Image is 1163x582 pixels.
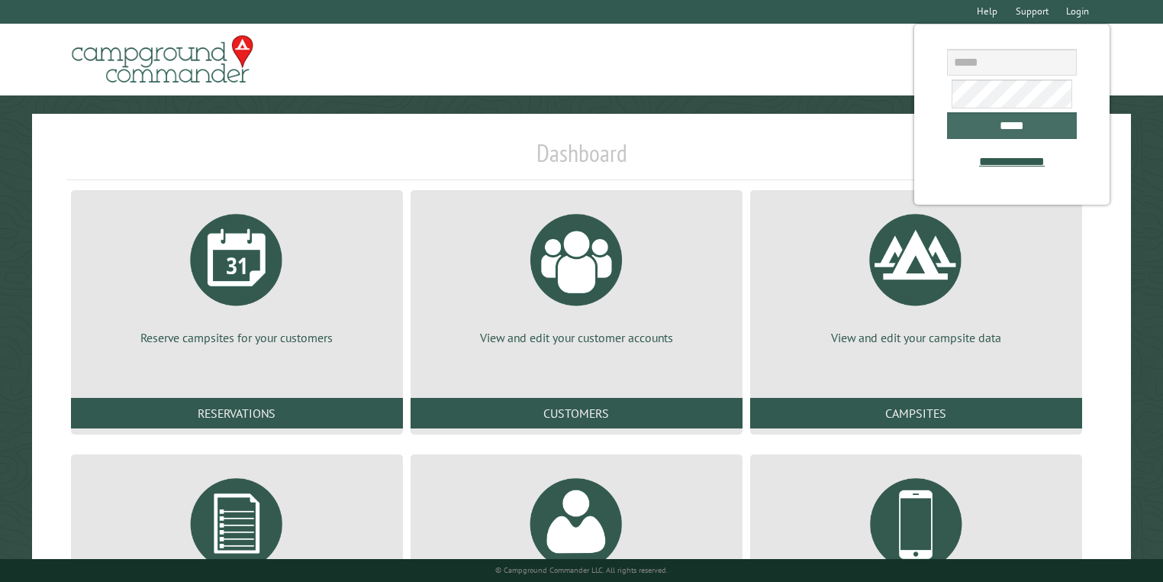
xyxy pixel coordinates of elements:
a: Reserve campsites for your customers [89,202,385,346]
p: Reserve campsites for your customers [89,329,385,346]
a: Reservations [71,398,403,428]
a: View and edit your campsite data [768,202,1064,346]
img: Campground Commander [67,30,258,89]
a: View and edit your customer accounts [429,202,724,346]
a: Campsites [750,398,1082,428]
p: View and edit your campsite data [768,329,1064,346]
a: Customers [411,398,743,428]
p: View and edit your customer accounts [429,329,724,346]
h1: Dashboard [67,138,1097,180]
small: © Campground Commander LLC. All rights reserved. [495,565,668,575]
